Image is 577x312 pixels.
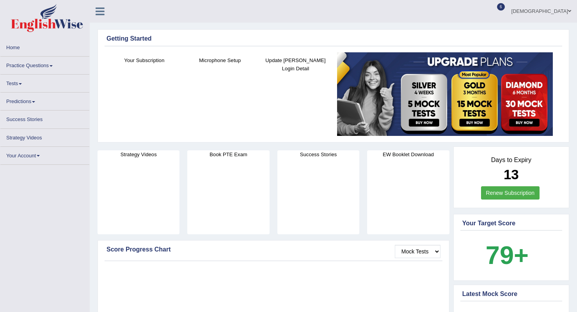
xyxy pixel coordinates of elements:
h4: Microphone Setup [186,56,254,64]
div: Latest Mock Score [462,289,560,299]
span: 6 [497,3,505,11]
a: Tests [0,75,89,90]
h4: Success Stories [277,150,359,159]
a: Predictions [0,93,89,108]
div: Score Progress Chart [107,245,440,254]
a: Home [0,39,89,54]
img: small5.jpg [337,52,553,136]
a: Practice Questions [0,57,89,72]
a: Strategy Videos [0,129,89,144]
a: Renew Subscription [481,186,540,200]
h4: Strategy Videos [98,150,179,159]
h4: Book PTE Exam [187,150,269,159]
h4: Your Subscription [110,56,178,64]
h4: EW Booklet Download [367,150,449,159]
b: 79+ [486,241,529,269]
b: 13 [504,167,519,182]
div: Getting Started [107,34,560,43]
a: Success Stories [0,111,89,126]
div: Your Target Score [462,219,560,228]
h4: Days to Expiry [462,157,560,164]
a: Your Account [0,147,89,162]
h4: Update [PERSON_NAME] Login Detail [262,56,330,73]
